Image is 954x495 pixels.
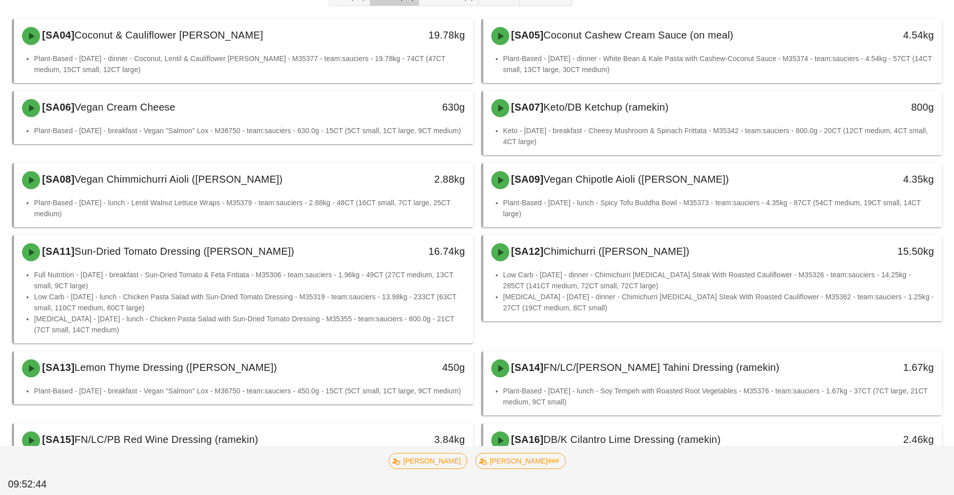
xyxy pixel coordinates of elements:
[34,125,465,136] li: Plant-Based - [DATE] - breakfast - Vegan "Salmon" Lox - M36750 - team:sauciers - 630.0g - 15CT (5...
[363,243,465,259] div: 16.74kg
[40,246,75,257] span: [SA11]
[543,102,669,113] span: Keto/DB Ketchup (ramekin)
[543,30,733,41] span: Coconut Cashew Cream Sauce (on meal)
[6,475,85,494] div: 09:52:44
[75,246,294,257] span: Sun-Dried Tomato Dressing ([PERSON_NAME])
[832,243,934,259] div: 15.50kg
[509,362,544,373] span: [SA14]
[509,434,544,445] span: [SA16]
[34,269,465,291] li: Full Nutrition - [DATE] - breakfast - Sun-Dried Tomato & Feta Frittata - M35306 - team:sauciers -...
[75,102,175,113] span: Vegan Cream Cheese
[34,197,465,219] li: Plant-Based - [DATE] - lunch - Lentil Walnut Lettuce Wraps - M35379 - team:sauciers - 2.88kg - 48...
[503,291,934,313] li: [MEDICAL_DATA] - [DATE] - dinner - Chimichurri [MEDICAL_DATA] Steak With Roasted Cauliflower - M3...
[832,99,934,115] div: 800g
[503,53,934,75] li: Plant-Based - [DATE] - dinner - White Bean & Kale Pasta with Cashew-Coconut Sauce - M35374 - team...
[40,102,75,113] span: [SA06]
[503,269,934,291] li: Low Carb - [DATE] - dinner - Chimichurri [MEDICAL_DATA] Steak With Roasted Cauliflower - M35326 -...
[34,313,465,335] li: [MEDICAL_DATA] - [DATE] - lunch - Chicken Pasta Salad with Sun-Dried Tomato Dressing - M35355 - t...
[75,362,277,373] span: Lemon Thyme Dressing ([PERSON_NAME])
[363,431,465,447] div: 3.84kg
[509,246,544,257] span: [SA12]
[503,125,934,147] li: Keto - [DATE] - breakfast - Cheesy Mushroom & Spinach Frittata - M35342 - team:sauciers - 800.0g ...
[509,102,544,113] span: [SA07]
[75,434,258,445] span: FN/LC/PB Red Wine Dressing (ramekin)
[509,174,544,185] span: [SA09]
[543,174,729,185] span: Vegan Chipotle Aioli ([PERSON_NAME])
[832,359,934,375] div: 1.67kg
[503,197,934,219] li: Plant-Based - [DATE] - lunch - Spicy Tofu Buddha Bowl - M35373 - team:sauciers - 4.35kg - 87CT (5...
[509,30,544,41] span: [SA05]
[34,291,465,313] li: Low Carb - [DATE] - lunch - Chicken Pasta Salad with Sun-Dried Tomato Dressing - M35319 - team:sa...
[543,434,721,445] span: DB/K Cilantro Lime Dressing (ramekin)
[40,30,75,41] span: [SA04]
[543,362,779,373] span: FN/LC/[PERSON_NAME] Tahini Dressing (ramekin)
[40,434,75,445] span: [SA15]
[363,359,465,375] div: 450g
[363,171,465,187] div: 2.88kg
[363,27,465,43] div: 19.78kg
[832,171,934,187] div: 4.35kg
[40,174,75,185] span: [SA08]
[832,431,934,447] div: 2.46kg
[503,385,934,407] li: Plant-Based - [DATE] - lunch - Soy Tempeh with Roasted Root Vegetables - M35376 - team:sauciers -...
[363,99,465,115] div: 630g
[34,53,465,75] li: Plant-Based - [DATE] - dinner - Coconut, Lentil & Cauliflower [PERSON_NAME] - M35377 - team:sauci...
[34,385,465,396] li: Plant-Based - [DATE] - breakfast - Vegan "Salmon" Lox - M36750 - team:sauciers - 450.0g - 15CT (5...
[75,30,263,41] span: Coconut & Cauliflower [PERSON_NAME]
[40,362,75,373] span: [SA13]
[543,246,689,257] span: Chimichurri ([PERSON_NAME])
[75,174,283,185] span: Vegan Chimmichurri Aioli ([PERSON_NAME])
[832,27,934,43] div: 4.54kg
[482,453,559,468] span: [PERSON_NAME]###
[395,453,461,468] span: [PERSON_NAME]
